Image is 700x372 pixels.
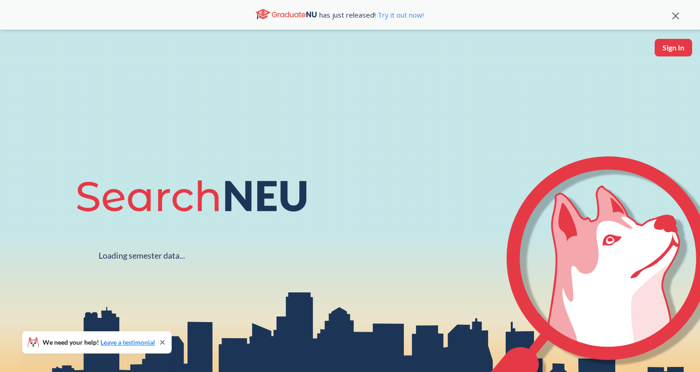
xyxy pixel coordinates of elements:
[319,10,424,20] span: has just released!
[43,339,155,346] span: We need your help!
[376,10,424,19] a: Try it out now!
[100,338,155,346] a: Leave a testimonial
[9,39,31,67] img: sandbox logo
[9,39,31,70] a: sandbox logo
[99,250,185,261] div: Loading semester data...
[655,39,692,56] button: Sign In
